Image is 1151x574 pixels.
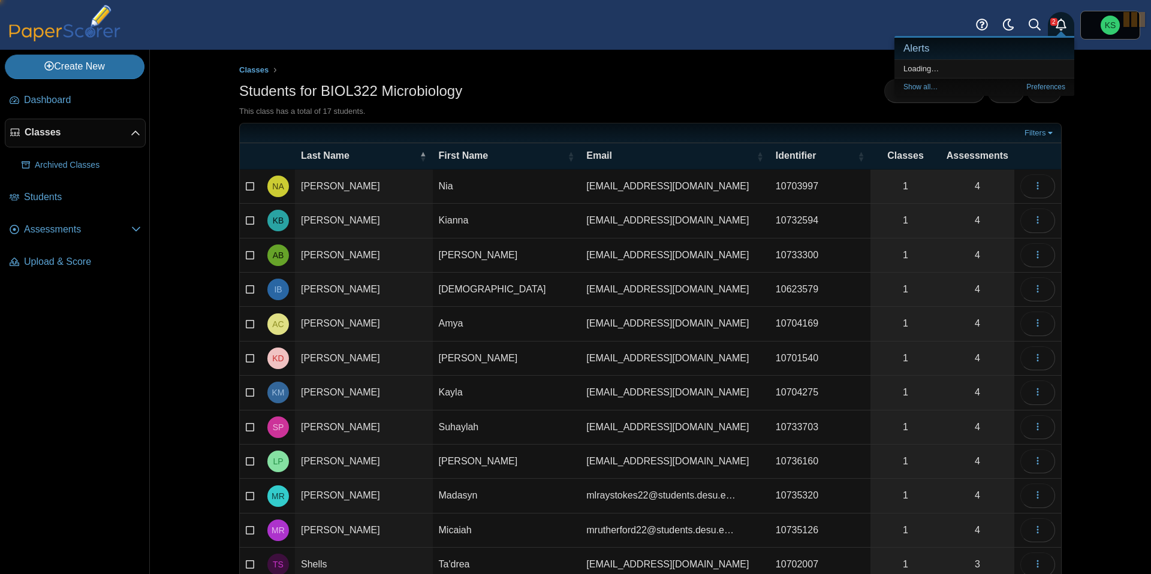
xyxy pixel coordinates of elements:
[941,170,1014,203] a: 4
[894,38,1074,60] h3: Alerts
[24,223,131,236] span: Assessments
[272,354,284,362] span: Kennedy Dease
[433,410,581,445] td: Suhaylah
[586,525,734,535] span: mrutherford22@students.desu.edu
[857,150,864,162] span: Identifier : Activate to sort
[295,342,433,376] td: [PERSON_NAME]
[586,149,754,162] span: Email
[941,479,1014,512] a: 4
[586,490,735,500] span: mlraystokes22@students.desu.edu
[870,170,940,203] a: 1
[1101,16,1120,35] span: Kevin Shuman
[295,170,433,204] td: [PERSON_NAME]
[295,273,433,307] td: [PERSON_NAME]
[870,479,940,512] a: 1
[894,60,1074,78] div: Loading…
[295,204,433,238] td: [PERSON_NAME]
[5,55,144,78] a: Create New
[776,149,855,162] span: Identifier
[580,273,770,307] td: [EMAIL_ADDRESS][DOMAIN_NAME]
[24,191,141,204] span: Students
[273,560,284,569] span: Ta'drea Shells
[273,423,284,431] span: Suhaylah Pitts
[236,63,272,78] a: Classes
[947,149,1008,162] span: Assessments
[770,410,870,445] td: 10733703
[24,93,141,107] span: Dashboard
[941,204,1014,237] a: 4
[770,170,870,204] td: 10703997
[580,445,770,479] td: [EMAIL_ADDRESS][DOMAIN_NAME]
[5,119,146,147] a: Classes
[295,376,433,410] td: [PERSON_NAME]
[870,204,940,237] a: 1
[272,320,284,328] span: Amya Carter
[433,342,581,376] td: [PERSON_NAME]
[770,445,870,479] td: 10736160
[5,86,146,115] a: Dashboard
[25,126,131,139] span: Classes
[941,238,1014,272] a: 4
[770,342,870,376] td: 10701540
[580,238,770,273] td: [EMAIL_ADDRESS][DOMAIN_NAME]
[1022,127,1058,139] a: Filters
[5,216,146,244] a: Assessments
[580,204,770,238] td: [EMAIL_ADDRESS][DOMAIN_NAME]
[870,410,940,444] a: 1
[870,238,940,272] a: 1
[433,513,581,548] td: Micaiah
[757,150,764,162] span: Email : Activate to sort
[580,410,770,445] td: [EMAIL_ADDRESS][DOMAIN_NAME]
[272,388,285,397] span: Kayla Morgan
[295,445,433,479] td: [PERSON_NAME]
[273,457,283,466] span: Leah Powell
[876,149,934,162] span: Classes
[870,307,940,340] a: 1
[903,83,938,91] a: Show all…
[941,410,1014,444] a: 4
[272,526,285,534] span: Micaiah Rutherford
[941,273,1014,306] a: 4
[35,159,141,171] span: Archived Classes
[770,307,870,341] td: 10704169
[770,479,870,513] td: 10735320
[770,273,870,307] td: 10623579
[580,307,770,341] td: [EMAIL_ADDRESS][DOMAIN_NAME]
[870,342,940,375] a: 1
[870,273,940,306] a: 1
[17,151,146,180] a: Archived Classes
[941,342,1014,375] a: 4
[433,376,581,410] td: Kayla
[870,376,940,409] a: 1
[239,81,462,101] h1: Students for BIOL322 Microbiology
[870,513,940,547] a: 1
[295,479,433,513] td: [PERSON_NAME]
[274,285,282,294] span: Isaiah Brooks
[295,410,433,445] td: [PERSON_NAME]
[1048,12,1074,38] a: Alerts
[1080,11,1140,40] a: Kevin Shuman
[1026,83,1065,91] a: Preferences
[239,106,1062,117] div: This class has a total of 17 students.
[433,238,581,273] td: [PERSON_NAME]
[272,182,284,191] span: Nia Andrews
[580,342,770,376] td: [EMAIL_ADDRESS][DOMAIN_NAME]
[433,307,581,341] td: Amya
[420,150,427,162] span: Last Name : Activate to invert sorting
[273,216,284,225] span: Kianna Barrow
[870,445,940,478] a: 1
[24,255,141,268] span: Upload & Score
[941,307,1014,340] a: 4
[580,170,770,204] td: [EMAIL_ADDRESS][DOMAIN_NAME]
[272,492,285,500] span: Madasyn Ray-Stokes
[770,376,870,410] td: 10704275
[770,204,870,238] td: 10732594
[295,513,433,548] td: [PERSON_NAME]
[301,149,417,162] span: Last Name
[884,79,985,103] a: Import students
[295,238,433,273] td: [PERSON_NAME]
[433,273,581,307] td: [DEMOGRAPHIC_DATA]
[439,149,565,162] span: First Name
[580,376,770,410] td: [EMAIL_ADDRESS][DOMAIN_NAME]
[567,150,574,162] span: First Name : Activate to sort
